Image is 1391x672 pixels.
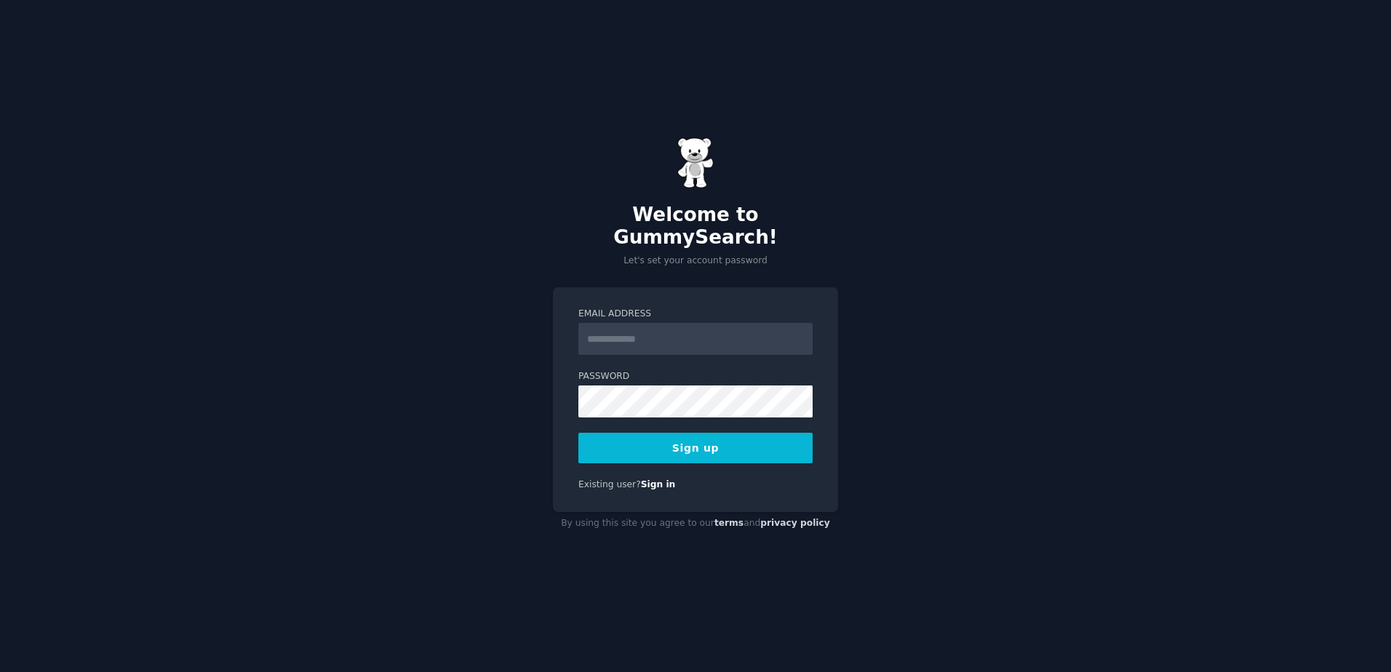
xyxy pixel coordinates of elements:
span: Existing user? [578,479,641,489]
div: By using this site you agree to our and [553,512,838,535]
a: Sign in [641,479,676,489]
h2: Welcome to GummySearch! [553,204,838,249]
a: privacy policy [760,518,830,528]
label: Email Address [578,308,813,321]
p: Let's set your account password [553,255,838,268]
label: Password [578,370,813,383]
img: Gummy Bear [677,137,714,188]
a: terms [714,518,744,528]
button: Sign up [578,433,813,463]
